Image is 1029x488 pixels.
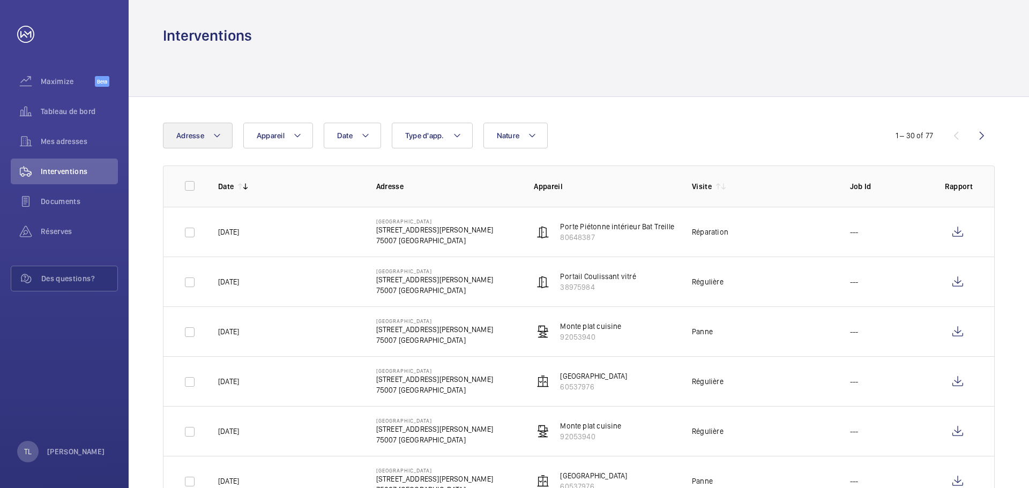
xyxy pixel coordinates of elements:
[560,371,627,381] p: [GEOGRAPHIC_DATA]
[850,181,928,192] p: Job Id
[536,375,549,388] img: elevator.svg
[483,123,548,148] button: Nature
[376,285,493,296] p: 75007 [GEOGRAPHIC_DATA]
[850,476,859,486] p: ---
[560,332,621,342] p: 92053940
[376,224,493,235] p: [STREET_ADDRESS][PERSON_NAME]
[41,106,118,117] span: Tableau de bord
[324,123,381,148] button: Date
[41,136,118,147] span: Mes adresses
[376,424,493,434] p: [STREET_ADDRESS][PERSON_NAME]
[560,321,621,332] p: Monte plat cuisine
[41,226,118,237] span: Réserves
[560,221,732,232] p: Porte Piétonne intérieur Bat Treille entrée principale
[536,275,549,288] img: automatic_door.svg
[497,131,520,140] span: Nature
[560,421,621,431] p: Monte plat cuisine
[376,335,493,346] p: 75007 [GEOGRAPHIC_DATA]
[850,426,859,437] p: ---
[392,123,473,148] button: Type d'app.
[560,470,627,481] p: [GEOGRAPHIC_DATA]
[218,476,239,486] p: [DATE]
[218,426,239,437] p: [DATE]
[534,181,675,192] p: Appareil
[337,131,353,140] span: Date
[945,181,973,192] p: Rapport
[376,467,493,474] p: [GEOGRAPHIC_DATA]
[560,381,627,392] p: 60537976
[41,166,118,177] span: Interventions
[896,130,933,141] div: 1 – 30 of 77
[560,232,732,243] p: 80648387
[560,282,636,292] p: 38975984
[536,475,549,487] img: elevator.svg
[536,325,549,338] img: freight_elevator.svg
[850,227,859,237] p: ---
[218,227,239,237] p: [DATE]
[376,181,517,192] p: Adresse
[376,385,493,395] p: 75007 [GEOGRAPHIC_DATA]
[41,273,117,284] span: Des questions?
[243,123,313,148] button: Appareil
[692,326,713,337] div: Panne
[376,235,493,246] p: 75007 [GEOGRAPHIC_DATA]
[692,426,724,437] div: Régulière
[692,476,713,486] div: Panne
[560,431,621,442] p: 92053940
[176,131,204,140] span: Adresse
[560,271,636,282] p: Portail Coulissant vitré
[218,276,239,287] p: [DATE]
[376,218,493,224] p: [GEOGRAPHIC_DATA]
[536,425,549,438] img: freight_elevator.svg
[405,131,444,140] span: Type d'app.
[376,367,493,374] p: [GEOGRAPHIC_DATA]
[376,474,493,484] p: [STREET_ADDRESS][PERSON_NAME]
[47,446,105,457] p: [PERSON_NAME]
[376,274,493,285] p: [STREET_ADDRESS][PERSON_NAME]
[218,376,239,387] p: [DATE]
[376,434,493,445] p: 75007 [GEOGRAPHIC_DATA]
[24,446,32,457] p: TL
[376,417,493,424] p: [GEOGRAPHIC_DATA]
[376,268,493,274] p: [GEOGRAPHIC_DATA]
[850,326,859,337] p: ---
[41,76,95,87] span: Maximize
[163,26,252,46] h1: Interventions
[218,326,239,337] p: [DATE]
[257,131,285,140] span: Appareil
[692,376,724,387] div: Régulière
[41,196,118,207] span: Documents
[850,376,859,387] p: ---
[95,76,109,87] span: Beta
[376,324,493,335] p: [STREET_ADDRESS][PERSON_NAME]
[850,276,859,287] p: ---
[692,227,728,237] div: Réparation
[163,123,233,148] button: Adresse
[536,226,549,238] img: automatic_door.svg
[218,181,234,192] p: Date
[376,318,493,324] p: [GEOGRAPHIC_DATA]
[692,276,724,287] div: Régulière
[692,181,712,192] p: Visite
[376,374,493,385] p: [STREET_ADDRESS][PERSON_NAME]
